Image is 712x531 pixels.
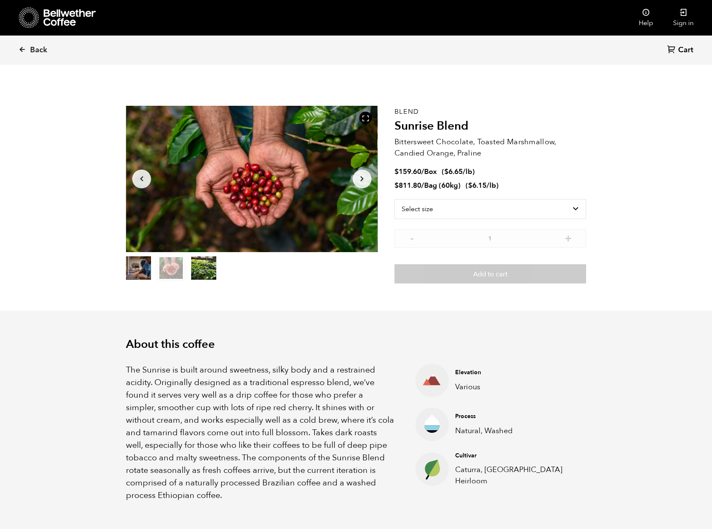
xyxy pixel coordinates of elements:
[394,167,421,176] bdi: 159.60
[421,181,424,190] span: /
[394,181,399,190] span: $
[678,45,693,55] span: Cart
[394,181,421,190] bdi: 811.80
[455,425,573,437] p: Natural, Washed
[463,167,472,176] span: /lb
[424,181,461,190] span: Bag (60kg)
[455,452,573,460] h4: Cultivar
[394,167,399,176] span: $
[126,364,394,502] p: The Sunrise is built around sweetness, silky body and a restrained acidity. Originally designed a...
[442,167,475,176] span: ( )
[394,119,586,133] h2: Sunrise Blend
[455,412,573,421] h4: Process
[444,167,463,176] bdi: 6.65
[394,264,586,283] button: Add to cart
[394,136,586,159] p: Bittersweet Chocolate, Toasted Marshmallow, Candied Orange, Praline
[444,167,448,176] span: $
[455,464,573,487] p: Caturra, [GEOGRAPHIC_DATA] Heirloom
[487,181,496,190] span: /lb
[466,181,499,190] span: ( )
[468,181,487,190] bdi: 6.15
[424,167,437,176] span: Box
[455,381,573,393] p: Various
[407,233,417,242] button: -
[126,338,586,351] h2: About this coffee
[667,45,695,56] a: Cart
[563,233,574,242] button: +
[421,167,424,176] span: /
[468,181,472,190] span: $
[455,368,573,377] h4: Elevation
[30,45,47,55] span: Back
